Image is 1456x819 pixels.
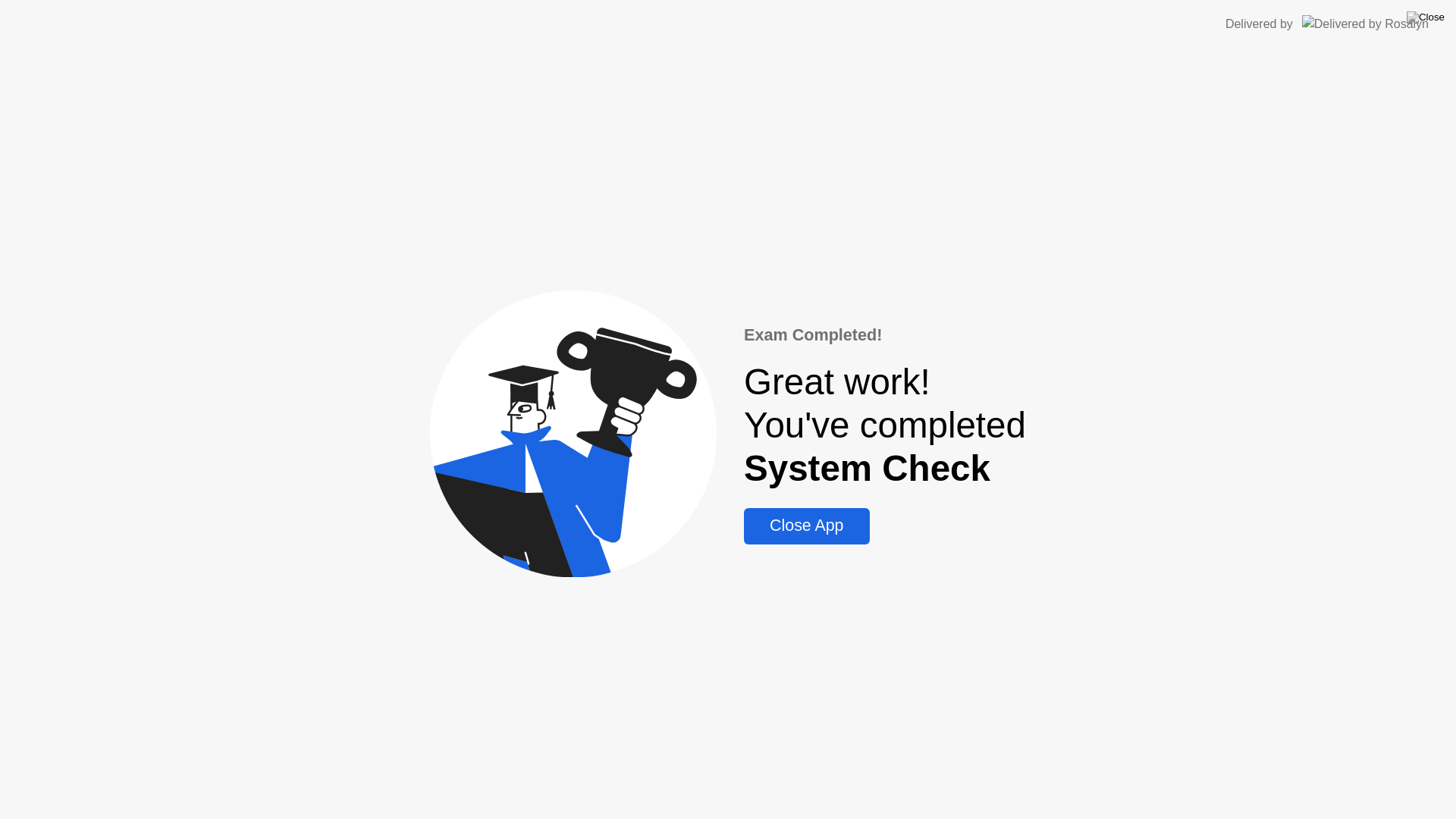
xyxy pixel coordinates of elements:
[744,508,869,544] button: Close App
[1407,11,1445,24] img: Close
[744,360,1026,490] div: Great work! You've completed
[748,516,864,535] div: Close App
[1302,15,1429,33] img: Delivered by Rosalyn
[1225,15,1293,33] div: Delivered by
[744,323,1026,347] div: Exam Completed!
[744,448,990,488] b: System Check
